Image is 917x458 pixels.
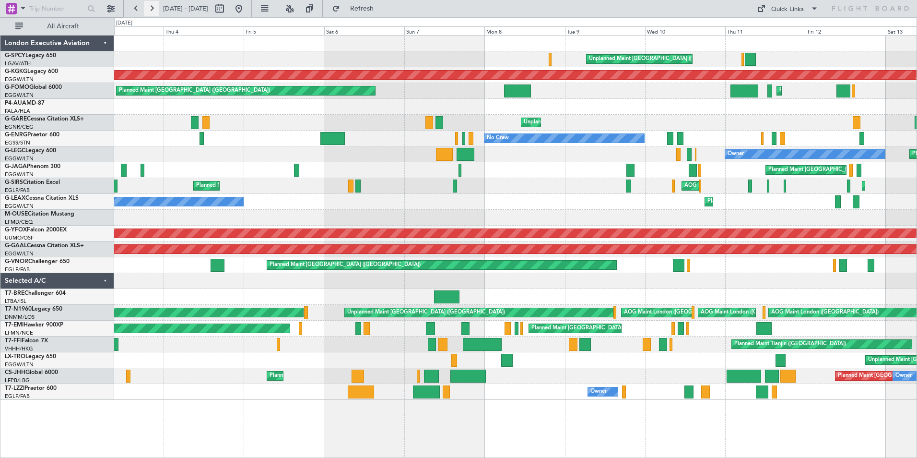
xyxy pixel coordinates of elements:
a: T7-N1960Legacy 650 [5,306,62,312]
a: P4-AUAMD-87 [5,100,45,106]
div: Wed 10 [645,26,725,35]
div: Planned Maint [GEOGRAPHIC_DATA] ([GEOGRAPHIC_DATA]) [707,194,858,209]
a: T7-FFIFalcon 7X [5,338,48,344]
a: T7-LZZIPraetor 600 [5,386,57,391]
span: G-ENRG [5,132,27,138]
div: Unplanned Maint Chester [524,115,586,130]
a: EGLF/FAB [5,393,30,400]
a: UUMO/OSF [5,234,34,241]
span: T7-N1960 [5,306,32,312]
a: G-GAALCessna Citation XLS+ [5,243,84,249]
span: G-LEGC [5,148,25,154]
a: G-JAGAPhenom 300 [5,164,60,169]
a: LFMN/NCE [5,329,33,337]
div: Owner [728,147,744,161]
a: T7-EMIHawker 900XP [5,322,63,328]
span: G-LEAX [5,195,25,201]
span: All Aircraft [25,23,101,30]
div: Thu 4 [164,26,244,35]
a: EGSS/STN [5,139,30,146]
div: Planned Maint [GEOGRAPHIC_DATA] ([GEOGRAPHIC_DATA]) [196,179,347,193]
span: T7-LZZI [5,386,24,391]
div: [DATE] [116,19,132,27]
a: G-SIRSCitation Excel [5,180,60,185]
span: T7-FFI [5,338,22,344]
span: G-SIRS [5,180,23,185]
a: LX-TROLegacy 650 [5,354,56,360]
div: Owner [895,369,912,383]
a: FALA/HLA [5,108,30,115]
a: T7-BREChallenger 604 [5,290,66,296]
button: All Aircraft [11,19,104,34]
div: AOG Maint London ([GEOGRAPHIC_DATA]) [771,305,879,320]
a: EGNR/CEG [5,123,34,131]
a: EGGW/LTN [5,250,34,257]
div: AOG Maint London ([GEOGRAPHIC_DATA]) [701,305,808,320]
div: Sat 6 [324,26,404,35]
a: G-SPCYLegacy 650 [5,53,56,59]
div: Planned Maint [GEOGRAPHIC_DATA] ([GEOGRAPHIC_DATA]) [119,84,270,98]
div: Tue 9 [565,26,645,35]
a: LTBA/ISL [5,298,26,305]
div: Owner [590,385,607,399]
span: M-OUSE [5,211,28,217]
div: Mon 8 [484,26,564,35]
span: G-SPCY [5,53,25,59]
span: G-GAAL [5,243,27,249]
div: Wed 3 [83,26,163,35]
a: G-KGKGLegacy 600 [5,69,58,74]
a: LGAV/ATH [5,60,31,67]
span: T7-EMI [5,322,24,328]
a: G-FOMOGlobal 6000 [5,84,62,90]
input: Trip Number [29,1,84,16]
div: Planned Maint [GEOGRAPHIC_DATA] ([GEOGRAPHIC_DATA]) [270,369,421,383]
div: Unplanned Maint [GEOGRAPHIC_DATA] ([GEOGRAPHIC_DATA]) [347,305,505,320]
a: EGGW/LTN [5,155,34,162]
div: Planned Maint [GEOGRAPHIC_DATA] [531,321,623,336]
a: G-LEAXCessna Citation XLS [5,195,79,201]
button: Refresh [328,1,385,16]
a: EGLF/FAB [5,266,30,273]
a: G-VNORChallenger 650 [5,259,70,265]
a: EGGW/LTN [5,76,34,83]
a: EGGW/LTN [5,203,34,210]
a: G-LEGCLegacy 600 [5,148,56,154]
span: G-FOMO [5,84,29,90]
a: EGGW/LTN [5,171,34,178]
div: Planned Maint [GEOGRAPHIC_DATA] ([GEOGRAPHIC_DATA]) [270,258,421,272]
a: VHHH/HKG [5,345,33,352]
div: Quick Links [771,5,804,14]
a: CS-JHHGlobal 6000 [5,370,58,375]
a: M-OUSECitation Mustang [5,211,74,217]
a: LFPB/LBG [5,377,30,384]
a: DNMM/LOS [5,313,35,321]
a: G-ENRGPraetor 600 [5,132,59,138]
span: LX-TRO [5,354,25,360]
div: Planned Maint Tianjin ([GEOGRAPHIC_DATA]) [734,337,846,351]
a: EGGW/LTN [5,361,34,368]
span: T7-BRE [5,290,24,296]
button: Quick Links [752,1,823,16]
div: Fri 5 [244,26,324,35]
div: No Crew [487,131,509,145]
div: AOG Maint [PERSON_NAME] [684,179,757,193]
span: P4-AUA [5,100,26,106]
div: Fri 12 [806,26,886,35]
a: G-GARECessna Citation XLS+ [5,116,84,122]
span: G-GARE [5,116,27,122]
div: AOG Maint London ([GEOGRAPHIC_DATA]) [624,305,731,320]
span: G-YFOX [5,227,27,233]
span: [DATE] - [DATE] [163,4,208,13]
div: Sun 7 [404,26,484,35]
div: Thu 11 [725,26,805,35]
span: G-JAGA [5,164,27,169]
span: Refresh [342,5,382,12]
span: CS-JHH [5,370,25,375]
span: G-VNOR [5,259,28,265]
a: LFMD/CEQ [5,218,33,226]
span: G-KGKG [5,69,27,74]
a: G-YFOXFalcon 2000EX [5,227,67,233]
div: Unplanned Maint [GEOGRAPHIC_DATA] ([PERSON_NAME] Intl) [589,52,744,66]
a: EGLF/FAB [5,187,30,194]
a: EGGW/LTN [5,92,34,99]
